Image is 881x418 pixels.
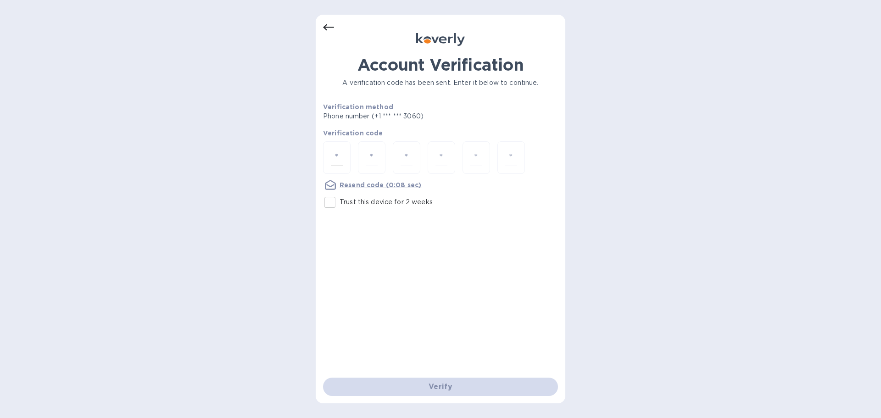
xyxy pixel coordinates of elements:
[323,55,558,74] h1: Account Verification
[340,197,433,207] p: Trust this device for 2 weeks
[323,103,393,111] b: Verification method
[323,78,558,88] p: A verification code has been sent. Enter it below to continue.
[323,128,558,138] p: Verification code
[323,111,494,121] p: Phone number (+1 *** *** 3060)
[340,181,421,189] u: Resend code (0:08 sec)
